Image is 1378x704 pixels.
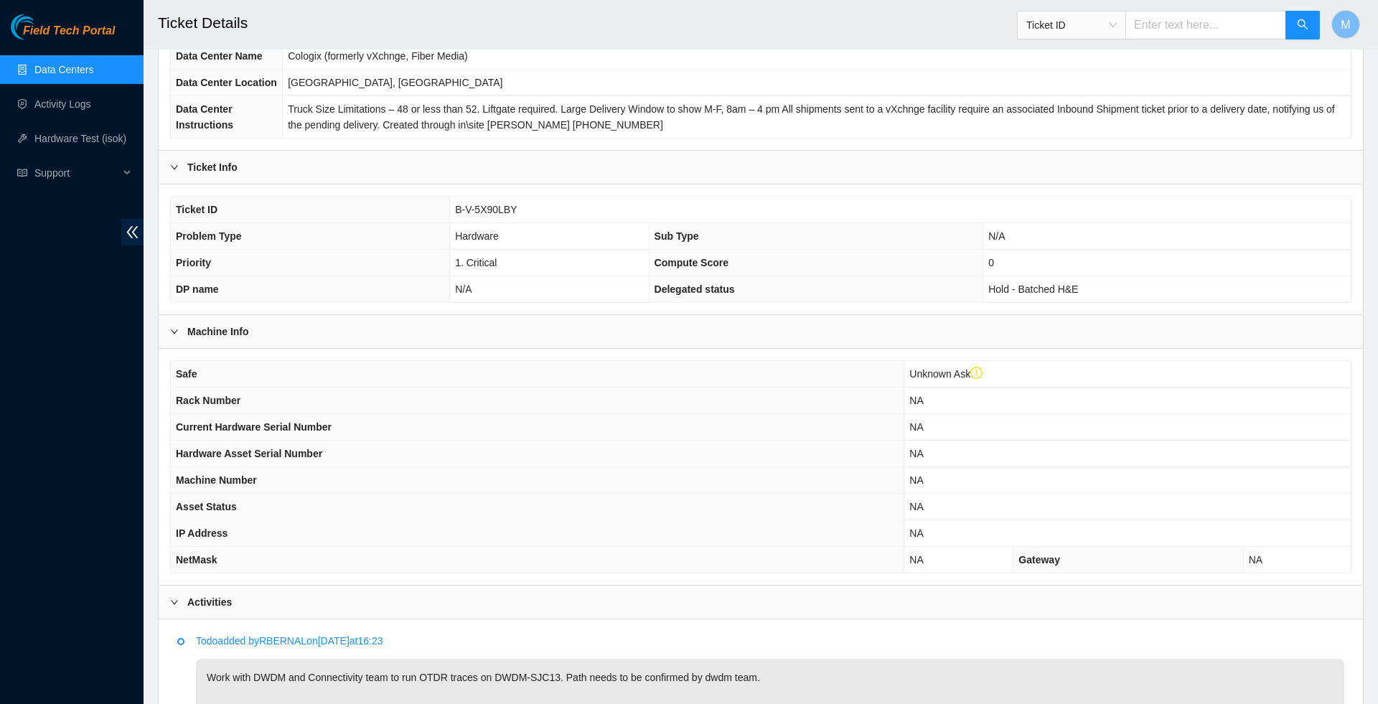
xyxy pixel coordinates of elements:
[11,26,115,44] a: Akamai TechnologiesField Tech Portal
[655,283,735,295] span: Delegated status
[288,77,502,88] span: [GEOGRAPHIC_DATA], [GEOGRAPHIC_DATA]
[176,77,277,88] span: Data Center Location
[909,527,923,539] span: NA
[159,151,1363,184] div: Ticket Info
[187,324,249,339] b: Machine Info
[455,283,472,295] span: N/A
[288,50,468,62] span: Cologix (formerly vXchnge, Fiber Media)
[455,257,497,268] span: 1. Critical
[176,501,237,512] span: Asset Status
[909,395,923,406] span: NA
[176,103,233,131] span: Data Center Instructions
[909,554,923,565] span: NA
[1285,11,1320,39] button: search
[11,14,72,39] img: Akamai Technologies
[159,315,1363,348] div: Machine Info
[176,527,228,539] span: IP Address
[159,586,1363,619] div: Activities
[176,395,240,406] span: Rack Number
[455,204,517,215] span: B-V-5X90LBY
[176,474,257,486] span: Machine Number
[34,98,91,110] a: Activity Logs
[655,230,699,242] span: Sub Type
[170,327,179,336] span: right
[17,168,27,178] span: read
[288,103,1335,131] span: Truck Size Limitations – 48 or less than 52. Liftgate required. Large Delivery Window to show M-F...
[909,421,923,433] span: NA
[988,257,994,268] span: 0
[176,230,242,242] span: Problem Type
[970,367,983,380] span: exclamation-circle
[170,163,179,172] span: right
[1026,14,1117,36] span: Ticket ID
[176,554,217,565] span: NetMask
[187,594,232,610] b: Activities
[1341,16,1350,34] span: M
[176,421,332,433] span: Current Hardware Serial Number
[909,474,923,486] span: NA
[1249,554,1262,565] span: NA
[1297,19,1308,32] span: search
[34,64,93,75] a: Data Centers
[121,219,144,245] span: double-left
[176,448,322,459] span: Hardware Asset Serial Number
[176,50,263,62] span: Data Center Name
[170,598,179,606] span: right
[909,368,983,380] span: Unknown Ask
[909,448,923,459] span: NA
[176,204,217,215] span: Ticket ID
[988,283,1078,295] span: Hold - Batched H&E
[34,133,126,144] a: Hardware Test (isok)
[1331,10,1360,39] button: M
[187,159,238,175] b: Ticket Info
[176,283,219,295] span: DP name
[1125,11,1286,39] input: Enter text here...
[1018,554,1060,565] span: Gateway
[455,230,499,242] span: Hardware
[655,257,728,268] span: Compute Score
[176,257,211,268] span: Priority
[988,230,1005,242] span: N/A
[23,24,115,38] span: Field Tech Portal
[909,501,923,512] span: NA
[34,159,119,187] span: Support
[196,633,1344,649] p: Todo added by RBERNAL on [DATE] at 16:23
[176,368,197,380] span: Safe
